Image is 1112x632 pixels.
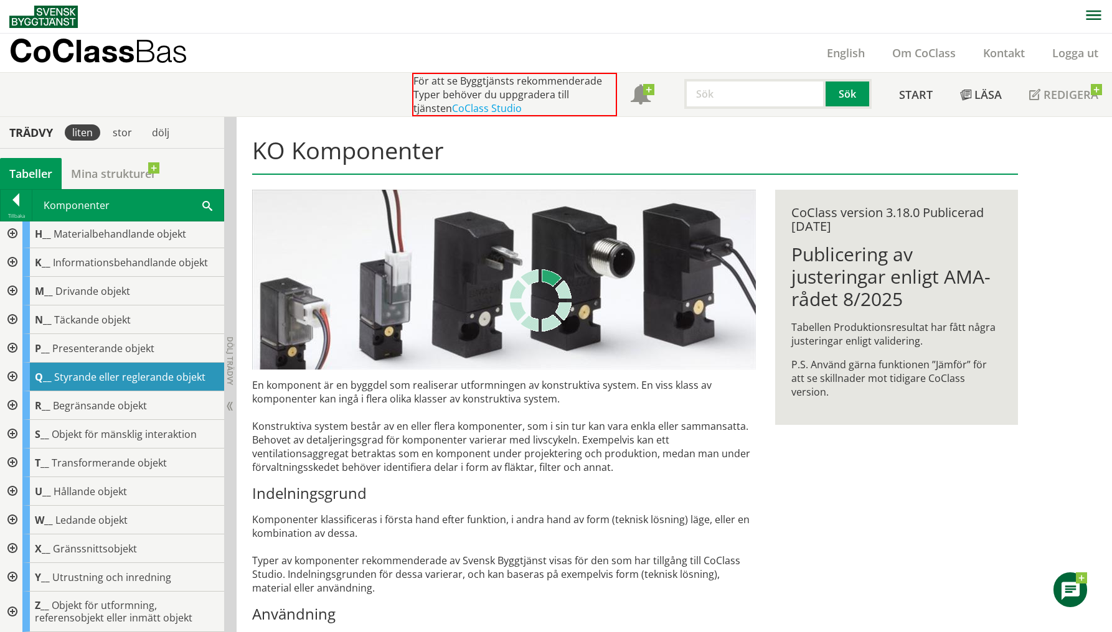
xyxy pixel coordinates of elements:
[35,513,53,527] span: W__
[684,79,826,109] input: Sök
[9,34,214,72] a: CoClassBas
[813,45,879,60] a: English
[62,158,166,189] a: Mina strukturer
[144,124,177,141] div: dölj
[53,256,208,269] span: Informationsbehandlande objekt
[1015,73,1112,116] a: Redigera
[791,320,1001,348] p: Tabellen Produktionsresultat har fått några justeringar enligt validering.
[54,313,131,327] span: Täckande objekt
[52,570,171,584] span: Utrustning och inredning
[35,598,49,612] span: Z__
[35,256,50,269] span: K__
[791,206,1001,233] div: CoClass version 3.18.0 Publicerad [DATE]
[35,542,50,555] span: X__
[54,370,205,384] span: Styrande eller reglerande objekt
[52,427,197,441] span: Objekt för mänsklig interaktion
[35,284,53,298] span: M__
[54,485,127,498] span: Hållande objekt
[35,227,51,241] span: H__
[412,73,617,116] div: För att se Byggtjänsts rekommenderade Typer behöver du uppgradera till tjänsten
[1039,45,1112,60] a: Logga ut
[35,370,52,384] span: Q__
[53,542,137,555] span: Gränssnittsobjekt
[35,570,50,584] span: Y__
[2,126,60,139] div: Trädvy
[65,124,100,141] div: liten
[885,73,946,116] a: Start
[1,211,32,221] div: Tillbaka
[35,313,52,327] span: N__
[225,337,235,385] span: Dölj trädvy
[35,598,192,625] span: Objekt för utformning, referensobjekt eller inmätt objekt
[32,190,224,221] div: Komponenter
[35,456,49,470] span: T__
[35,399,50,412] span: R__
[252,605,756,623] h3: Användning
[52,342,154,355] span: Presenterande objekt
[35,342,50,355] span: P__
[826,79,872,109] button: Sök
[969,45,1039,60] a: Kontakt
[509,269,572,332] img: Laddar
[9,44,187,58] p: CoClass
[252,190,756,369] img: pilotventiler.jpg
[899,87,933,102] span: Start
[946,73,1015,116] a: Läsa
[202,198,212,211] span: Sök i tabellen
[55,513,128,527] span: Ledande objekt
[631,86,651,106] span: Notifikationer
[791,358,1001,399] p: P.S. Använd gärna funktionen ”Jämför” för att se skillnader mot tidigare CoClass version.
[54,227,186,241] span: Materialbehandlande objekt
[9,6,78,28] img: Svensk Byggtjänst
[105,124,139,141] div: stor
[452,101,522,115] a: CoClass Studio
[879,45,969,60] a: Om CoClass
[55,284,130,298] span: Drivande objekt
[252,484,756,503] h3: Indelningsgrund
[791,243,1001,310] h1: Publicering av justeringar enligt AMA-rådet 8/2025
[134,32,187,69] span: Bas
[53,399,147,412] span: Begränsande objekt
[1044,87,1098,102] span: Redigera
[35,485,51,498] span: U__
[52,456,167,470] span: Transformerande objekt
[35,427,49,441] span: S__
[974,87,1002,102] span: Läsa
[252,136,1017,175] h1: KO Komponenter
